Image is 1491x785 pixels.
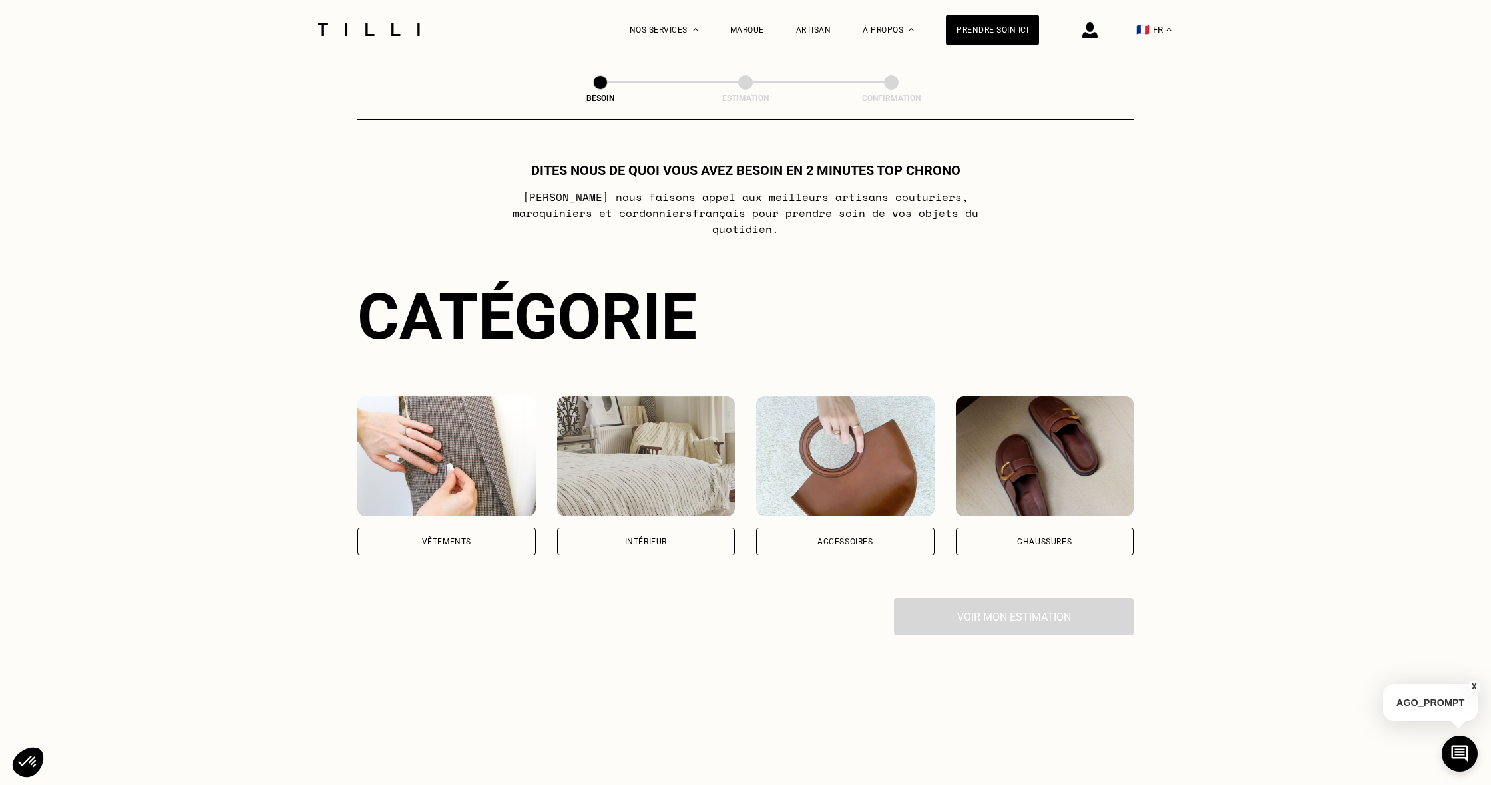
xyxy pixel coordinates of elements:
[1017,538,1072,546] div: Chaussures
[1383,684,1478,721] p: AGO_PROMPT
[693,28,698,31] img: Menu déroulant
[1468,679,1481,694] button: X
[909,28,914,31] img: Menu déroulant à propos
[531,162,960,178] h1: Dites nous de quoi vous avez besoin en 2 minutes top chrono
[679,94,812,103] div: Estimation
[825,94,958,103] div: Confirmation
[1166,28,1171,31] img: menu déroulant
[756,396,935,516] img: Accessoires
[956,396,1134,516] img: Chaussures
[946,15,1039,45] a: Prendre soin ici
[730,25,764,35] a: Marque
[422,538,471,546] div: Vêtements
[313,23,425,36] img: Logo du service de couturière Tilli
[625,538,667,546] div: Intérieur
[534,94,667,103] div: Besoin
[482,189,1010,237] p: [PERSON_NAME] nous faisons appel aux meilleurs artisans couturiers , maroquiniers et cordonniers ...
[1136,23,1150,36] span: 🇫🇷
[1082,22,1098,38] img: icône connexion
[557,396,736,516] img: Intérieur
[357,279,1134,354] div: Catégorie
[817,538,873,546] div: Accessoires
[357,396,536,516] img: Vêtements
[796,25,831,35] a: Artisan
